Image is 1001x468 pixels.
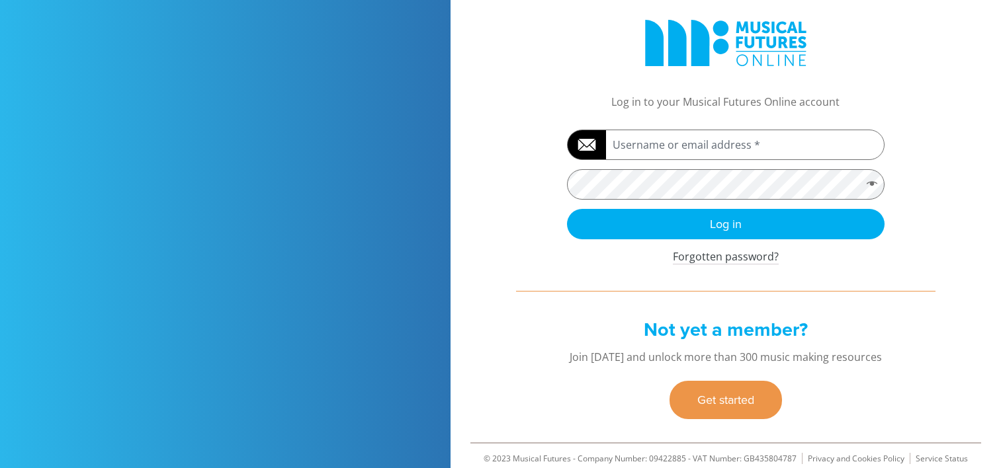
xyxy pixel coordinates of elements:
a: Get started [670,381,782,419]
button: Log in [567,209,885,239]
li: © 2023 Musical Futures - Company Number: 09422885 - VAT Number: GB435804787 [484,454,808,463]
a: Privacy and Cookies Policy [808,454,904,463]
a: Service Status [916,454,968,463]
input: Username or email address * [567,130,885,160]
a: Forgotten password? [673,249,779,264]
p: Join [DATE] and unlock more than 300 music making resources [516,349,936,365]
h3: Not yet a member? [516,318,936,341]
p: Log in to your Musical Futures Online account [516,94,936,110]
